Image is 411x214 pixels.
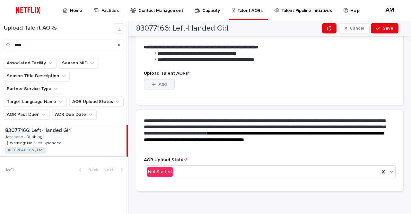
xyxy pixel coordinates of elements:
[103,168,118,172] span: Next
[371,23,398,33] button: Save
[144,158,187,162] span: AOR Upload Status
[147,167,173,177] div: Not Started
[4,97,67,107] button: Target Language Name
[69,97,124,107] button: AOR Upload Status
[4,84,62,94] button: Partner Service Type
[350,26,364,31] span: Cancel
[101,167,128,173] button: Next
[4,25,114,32] h1: Upload Talent AORs
[5,140,63,145] p: ❗️Warning: No Files Uploaded
[339,23,370,33] button: Cancel
[59,58,98,68] button: Season MID
[385,5,395,15] div: AM
[52,109,97,120] button: AOR Due Date
[4,71,70,81] button: Season Title Description
[4,40,124,50] input: Search
[13,4,43,17] img: ifQbXi3ZQGMSEF7WDB7W
[84,168,98,172] span: Back
[144,71,189,76] span: Upload Talent AORs
[5,134,44,139] p: Japanese - Dubbing
[4,109,49,120] button: AOR Past Due?
[144,79,175,89] button: Add
[159,82,167,87] span: Add
[383,26,393,31] span: Save
[74,167,101,173] button: Back
[136,24,229,33] h2: 83077166: Left-Handed Girl
[8,148,44,153] a: AC CREATE Co., Ltd.
[5,126,73,134] p: 83077166: Left-Handed Girl
[4,58,57,68] button: Associated Facility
